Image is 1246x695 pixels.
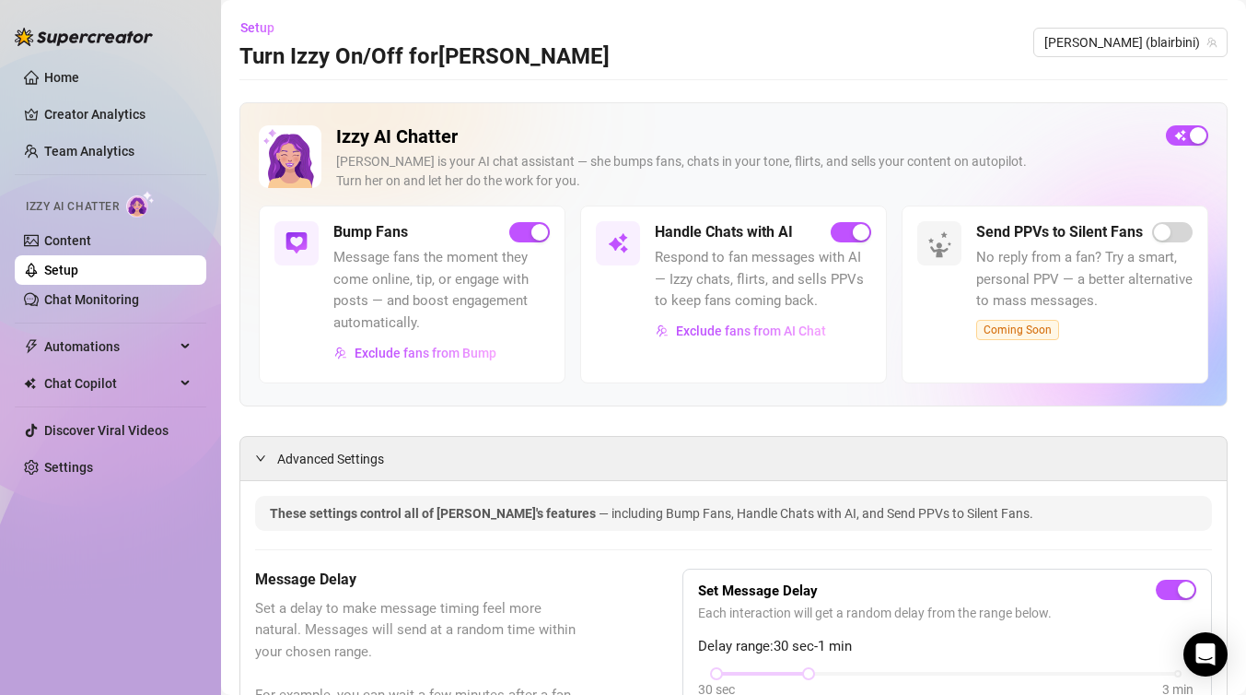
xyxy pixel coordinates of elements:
[255,569,590,591] h5: Message Delay
[44,460,93,475] a: Settings
[277,449,384,469] span: Advanced Settings
[976,320,1059,340] span: Coming Soon
[698,636,1196,658] span: Delay range: 30 sec - 1 min
[44,263,78,277] a: Setup
[333,247,550,334] span: Message fans the moment they come online, tip, or engage with posts — and boost engagement automa...
[334,347,347,359] img: svg%3e
[255,448,277,468] div: expanded
[676,324,826,338] span: Exclude fans from AI Chat
[44,292,139,307] a: Chat Monitoring
[333,338,497,368] button: Exclude fans from Bump
[126,191,155,218] img: AI Chatter
[24,377,36,390] img: Chat Copilot
[285,232,308,254] img: svg%3e
[24,339,39,354] span: thunderbolt
[976,221,1143,243] h5: Send PPVs to Silent Fans
[259,125,321,188] img: Izzy AI Chatter
[336,152,1151,191] div: [PERSON_NAME] is your AI chat assistant — she bumps fans, chats in your tone, flirts, and sells y...
[1183,632,1228,677] div: Open Intercom Messenger
[927,231,957,261] img: silent-fans-ppv-o-N6Mmdf.svg
[44,144,134,159] a: Team Analytics
[599,506,1033,521] span: — including Bump Fans, Handle Chats with AI, and Send PPVs to Silent Fans.
[698,603,1196,623] span: Each interaction will get a random delay from the range below.
[656,324,669,337] img: svg%3e
[1044,29,1217,56] span: Blair (blairbini)
[239,13,289,42] button: Setup
[44,423,169,438] a: Discover Viral Videos
[655,221,793,243] h5: Handle Chats with AI
[270,506,599,521] span: These settings control all of [PERSON_NAME]'s features
[239,42,610,72] h3: Turn Izzy On/Off for [PERSON_NAME]
[44,332,175,361] span: Automations
[698,583,818,599] strong: Set Message Delay
[655,247,871,312] span: Respond to fan messages with AI — Izzy chats, flirts, and sells PPVs to keep fans coming back.
[44,369,175,398] span: Chat Copilot
[333,221,408,243] h5: Bump Fans
[355,346,496,360] span: Exclude fans from Bump
[240,20,274,35] span: Setup
[336,125,1151,148] h2: Izzy AI Chatter
[607,232,629,254] img: svg%3e
[15,28,153,46] img: logo-BBDzfeDw.svg
[44,100,192,129] a: Creator Analytics
[26,198,119,216] span: Izzy AI Chatter
[44,233,91,248] a: Content
[255,453,266,464] span: expanded
[44,70,79,85] a: Home
[1206,37,1217,48] span: team
[655,316,827,346] button: Exclude fans from AI Chat
[976,247,1193,312] span: No reply from a fan? Try a smart, personal PPV — a better alternative to mass messages.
